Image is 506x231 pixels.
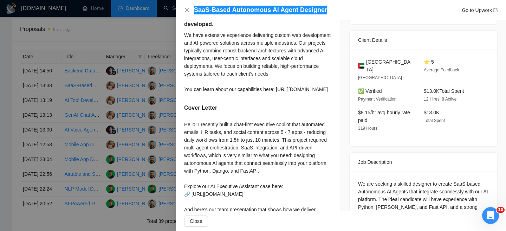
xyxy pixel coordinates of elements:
[358,153,489,172] div: Job Description
[424,110,439,115] span: $13.0K
[482,207,499,224] iframe: Intercom live chat
[184,31,332,93] div: We have extensive experience delivering custom web development and AI-powered solutions across mu...
[358,31,489,50] div: Client Details
[358,97,396,102] span: Payment Verification
[424,88,464,94] span: $13.0K Total Spent
[424,97,456,102] span: 12 Hires, 8 Active
[497,207,505,213] span: 10
[194,6,327,14] h4: SaaS-Based Autonomous AI Agent Designer
[358,126,377,131] span: 319 Hours
[190,217,202,225] span: Close
[184,7,190,13] span: close
[358,75,404,80] span: [GEOGRAPHIC_DATA] -
[424,68,459,72] span: Average Feedback
[184,216,208,227] button: Close
[358,62,364,70] img: 🇦🇪
[462,7,498,13] a: Go to Upworkexport
[424,59,434,65] span: ⭐ 5
[184,104,217,112] h5: Cover Letter
[358,88,382,94] span: ✅ Verified
[184,7,190,13] button: Close
[358,110,410,123] span: $8.15/hr avg hourly rate paid
[424,118,445,123] span: Total Spent
[493,8,498,12] span: export
[366,58,413,73] span: [GEOGRAPHIC_DATA]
